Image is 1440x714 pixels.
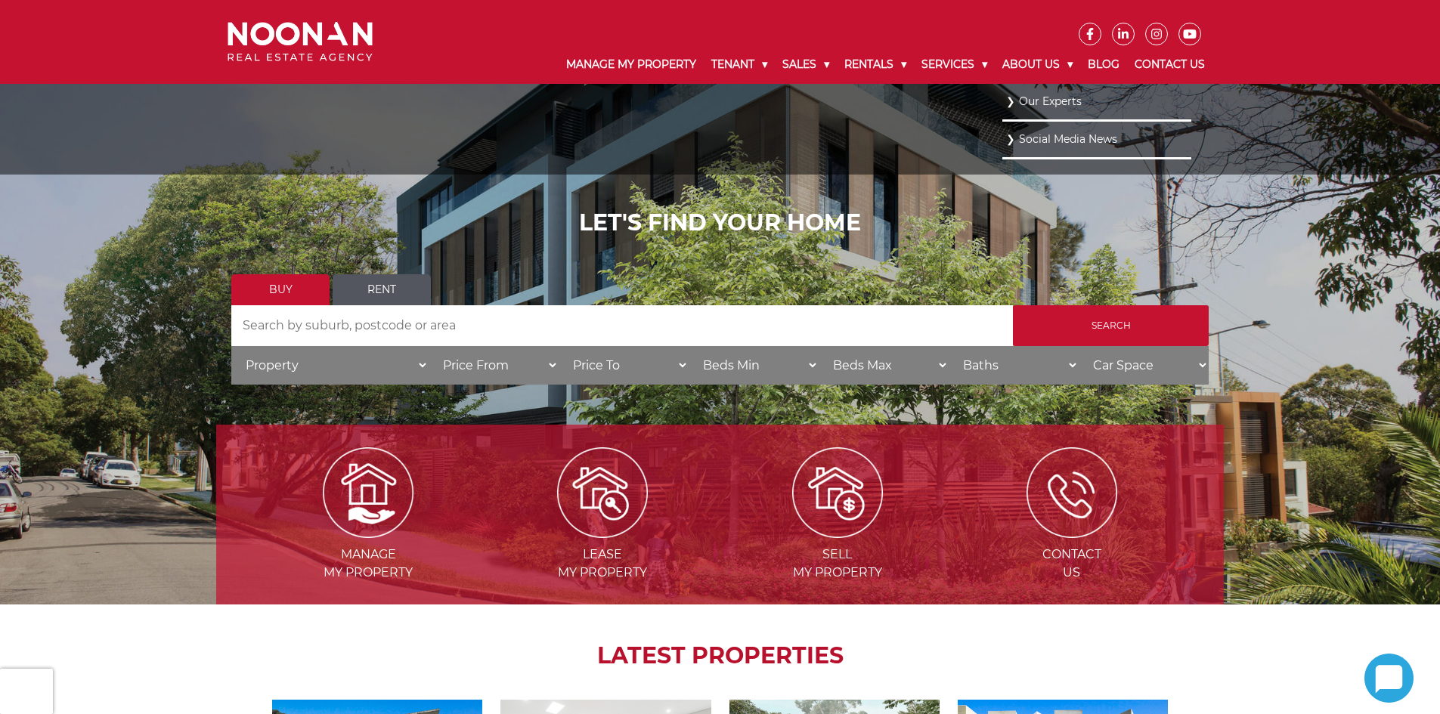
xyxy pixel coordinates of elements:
a: ContactUs [956,484,1188,580]
a: Rentals [837,45,914,84]
a: Managemy Property [252,484,484,580]
a: Services [914,45,995,84]
a: Our Experts [1006,91,1188,112]
input: Search [1013,305,1209,346]
input: Search by suburb, postcode or area [231,305,1013,346]
span: Lease my Property [487,546,718,582]
span: Contact Us [956,546,1188,582]
a: About Us [995,45,1080,84]
a: Buy [231,274,330,305]
span: Manage my Property [252,546,484,582]
span: Sell my Property [722,546,953,582]
h2: LATEST PROPERTIES [254,642,1186,669]
a: Rent [333,274,431,305]
h1: LET'S FIND YOUR HOME [231,209,1209,236]
a: Sellmy Property [722,484,953,580]
a: Tenant [704,45,775,84]
img: Manage my Property [323,447,413,538]
a: Blog [1080,45,1127,84]
img: Sell my property [792,447,883,538]
a: Manage My Property [559,45,704,84]
img: Noonan Real Estate Agency [228,22,373,62]
a: Sales [775,45,837,84]
a: Social Media News [1006,129,1188,150]
img: Lease my property [557,447,648,538]
img: ICONS [1027,447,1117,538]
a: Contact Us [1127,45,1212,84]
a: Leasemy Property [487,484,718,580]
